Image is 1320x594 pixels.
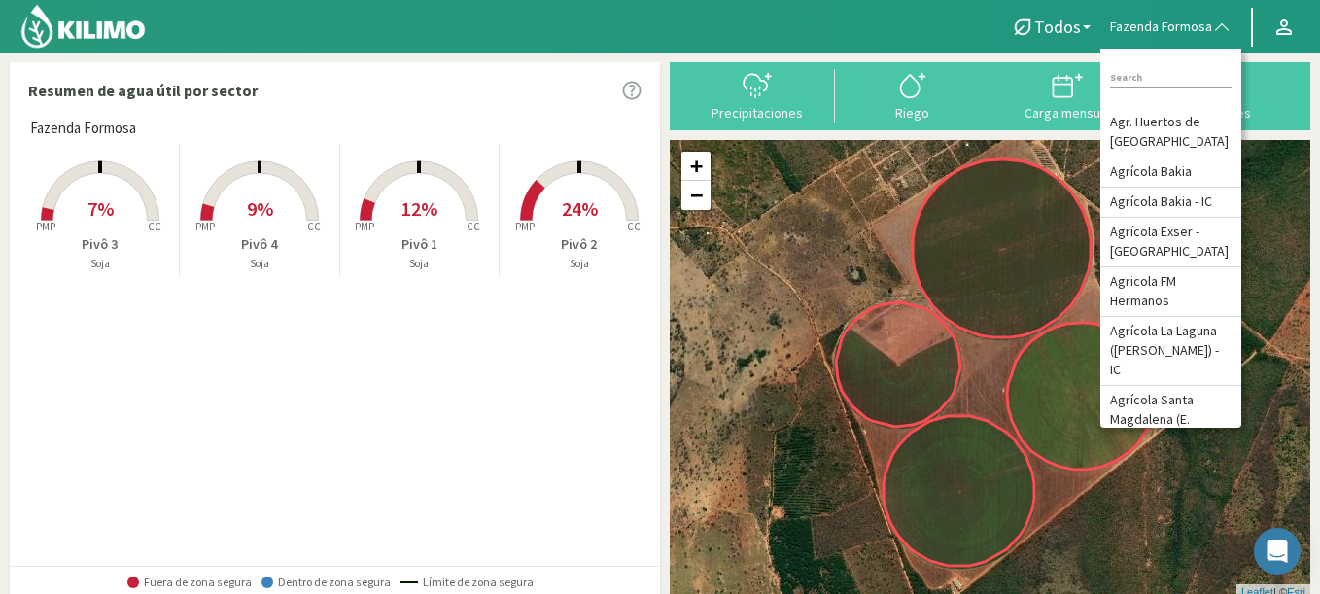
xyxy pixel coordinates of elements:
[307,220,321,233] tspan: CC
[685,106,829,120] div: Precipitaciones
[355,220,374,233] tspan: PMP
[87,196,114,221] span: 7%
[681,152,711,181] a: Zoom in
[180,234,338,255] p: Pivô 4
[35,220,54,233] tspan: PMP
[1100,386,1241,455] li: Agrícola Santa Magdalena (E. Ovalle) - IC
[841,106,985,120] div: Riego
[1100,6,1241,49] button: Fazenda Formosa
[1100,157,1241,188] li: Agrícola Bakia
[28,79,258,102] p: Resumen de agua útil por sector
[467,220,480,233] tspan: CC
[340,256,499,272] p: Soja
[996,106,1140,120] div: Carga mensual
[340,234,499,255] p: Pivô 1
[990,69,1146,121] button: Carga mensual
[1100,108,1241,157] li: Agr. Huertos de [GEOGRAPHIC_DATA]
[400,576,534,589] span: Límite de zona segura
[247,196,273,221] span: 9%
[127,576,252,589] span: Fuera de zona segura
[30,118,136,140] span: Fazenda Formosa
[180,256,338,272] p: Soja
[1100,188,1241,218] li: Agrícola Bakia - IC
[835,69,990,121] button: Riego
[679,69,835,121] button: Precipitaciones
[1110,17,1212,37] span: Fazenda Formosa
[1100,317,1241,386] li: Agrícola La Laguna ([PERSON_NAME]) - IC
[19,3,147,50] img: Kilimo
[261,576,391,589] span: Dentro de zona segura
[1034,17,1081,37] span: Todos
[1254,528,1301,575] div: Open Intercom Messenger
[515,220,535,233] tspan: PMP
[20,256,179,272] p: Soja
[681,181,711,210] a: Zoom out
[1100,267,1241,317] li: Agricola FM Hermanos
[148,220,161,233] tspan: CC
[1100,218,1241,267] li: Agrícola Exser - [GEOGRAPHIC_DATA]
[500,234,659,255] p: Pivô 2
[627,220,641,233] tspan: CC
[195,220,215,233] tspan: PMP
[500,256,659,272] p: Soja
[562,196,598,221] span: 24%
[401,196,437,221] span: 12%
[20,234,179,255] p: Pivô 3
